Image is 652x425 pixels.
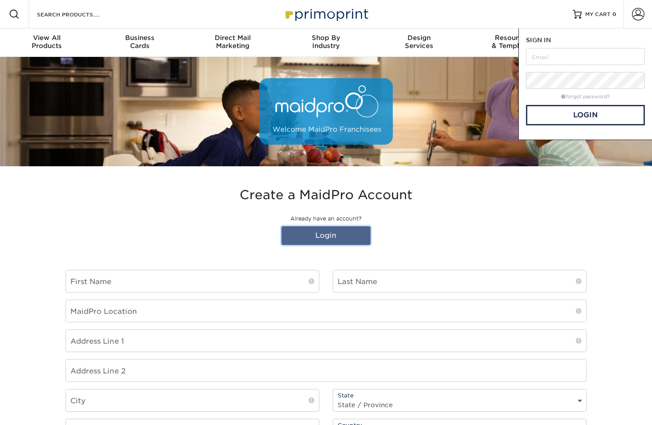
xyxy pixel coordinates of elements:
a: Shop ByIndustry [279,28,372,57]
h3: Create a MaidPro Account [65,188,587,203]
div: & Templates [466,34,559,50]
span: SIGN IN [526,36,551,44]
a: Direct MailMarketing [186,28,279,57]
a: BusinessCards [93,28,186,57]
span: Design [373,34,466,42]
div: Marketing [186,34,279,50]
div: Industry [279,34,372,50]
input: SEARCH PRODUCTS..... [36,9,123,20]
div: Cards [93,34,186,50]
span: Business [93,34,186,42]
div: Services [373,34,466,50]
a: DesignServices [373,28,466,57]
span: Direct Mail [186,34,279,42]
span: Resources [466,34,559,42]
a: forgot password? [561,94,610,100]
img: Primoprint [281,4,371,24]
input: Email [526,48,645,65]
img: MaidPro [259,78,393,145]
span: Shop By [279,34,372,42]
a: Resources& Templates [466,28,559,57]
span: MY CART [585,11,611,18]
a: Login [526,105,645,125]
a: Login [281,226,371,245]
span: 0 [612,11,616,17]
p: Already have an account? [65,215,587,223]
